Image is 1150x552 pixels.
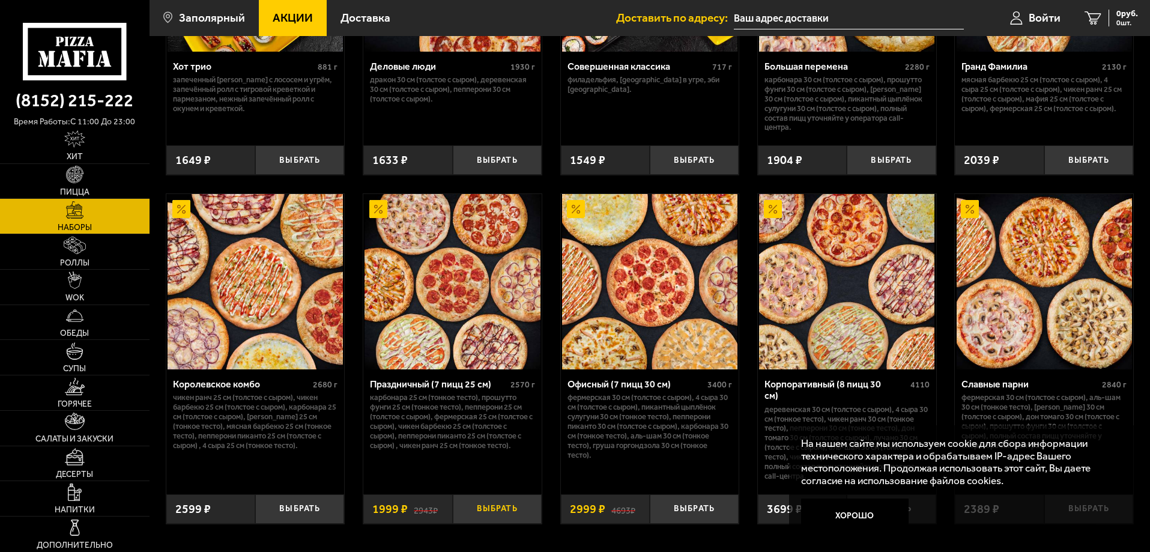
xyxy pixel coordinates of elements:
[173,393,338,450] p: Чикен Ранч 25 см (толстое с сыром), Чикен Барбекю 25 см (толстое с сыром), Карбонара 25 см (толст...
[567,200,585,218] img: Акционный
[801,499,909,535] button: Хорошо
[758,194,936,369] a: АкционныйКорпоративный (8 пицц 30 см)
[510,380,535,390] span: 2570 г
[961,75,1127,114] p: Мясная Барбекю 25 см (толстое с сыром), 4 сыра 25 см (толстое с сыром), Чикен Ранч 25 см (толстое...
[961,61,1099,72] div: Гранд Фамилиа
[172,200,190,218] img: Акционный
[767,154,802,166] span: 1904 ₽
[179,12,245,23] span: Заполярный
[1116,10,1138,18] span: 0 руб.
[764,75,930,133] p: Карбонара 30 см (толстое с сыром), Прошутто Фунги 30 см (толстое с сыром), [PERSON_NAME] 30 см (т...
[957,194,1132,369] img: Славные парни
[175,503,211,515] span: 2599 ₽
[365,194,540,369] img: Праздничный (7 пицц 25 см)
[58,400,92,408] span: Горячее
[570,154,605,166] span: 1549 ₽
[616,12,734,23] span: Доставить по адресу:
[453,494,542,524] button: Выбрать
[370,61,507,72] div: Деловые люди
[255,494,344,524] button: Выбрать
[363,194,542,369] a: АкционныйПраздничный (7 пицц 25 см)
[567,75,733,94] p: Филадельфия, [GEOGRAPHIC_DATA] в угре, Эби [GEOGRAPHIC_DATA].
[56,470,93,479] span: Десерты
[767,503,802,515] span: 3699 ₽
[650,145,739,175] button: Выбрать
[60,329,89,338] span: Обеды
[369,200,387,218] img: Акционный
[801,437,1115,487] p: На нашем сайте мы используем cookie для сбора информации технического характера и обрабатываем IP...
[764,378,907,401] div: Корпоративный (8 пицц 30 см)
[60,188,89,196] span: Пицца
[370,75,535,104] p: Дракон 30 см (толстое с сыром), Деревенская 30 см (толстое с сыром), Пепперони 30 см (толстое с с...
[712,62,732,72] span: 717 г
[961,200,979,218] img: Акционный
[650,494,739,524] button: Выбрать
[759,194,934,369] img: Корпоративный (8 пицц 30 см)
[173,378,310,390] div: Королевское комбо
[734,7,964,29] input: Ваш адрес доставки
[65,294,84,302] span: WOK
[910,380,930,390] span: 4110
[570,503,605,515] span: 2999 ₽
[1102,62,1127,72] span: 2130 г
[273,12,313,23] span: Акции
[37,541,113,550] span: Дополнительно
[372,154,408,166] span: 1633 ₽
[67,153,83,161] span: Хит
[1044,145,1133,175] button: Выбрать
[173,61,315,72] div: Хот трио
[961,393,1127,450] p: Фермерская 30 см (толстое с сыром), Аль-Шам 30 см (тонкое тесто), [PERSON_NAME] 30 см (толстое с ...
[370,393,535,450] p: Карбонара 25 см (тонкое тесто), Прошутто Фунги 25 см (тонкое тесто), Пепперони 25 см (толстое с с...
[764,200,782,218] img: Акционный
[372,503,408,515] span: 1999 ₽
[1029,12,1061,23] span: Войти
[453,145,542,175] button: Выбрать
[168,194,343,369] img: Королевское комбо
[313,380,337,390] span: 2680 г
[370,378,507,390] div: Праздничный (7 пицц 25 см)
[35,435,113,443] span: Салаты и закуски
[318,62,337,72] span: 881 г
[905,62,930,72] span: 2280 г
[847,145,936,175] button: Выбрать
[955,194,1133,369] a: АкционныйСлавные парни
[1102,380,1127,390] span: 2840 г
[561,194,739,369] a: АкционныйОфисный (7 пицц 30 см)
[611,503,635,515] s: 4693 ₽
[60,259,89,267] span: Роллы
[1116,19,1138,26] span: 0 шт.
[510,62,535,72] span: 1930 г
[567,61,710,72] div: Совершенная классика
[764,61,902,72] div: Большая перемена
[340,12,390,23] span: Доставка
[707,380,732,390] span: 3400 г
[414,503,438,515] s: 2943 ₽
[562,194,737,369] img: Офисный (7 пицц 30 см)
[255,145,344,175] button: Выбрать
[567,378,705,390] div: Офисный (7 пицц 30 см)
[58,223,92,232] span: Наборы
[166,194,345,369] a: АкционныйКоролевское комбо
[567,393,733,460] p: Фермерская 30 см (толстое с сыром), 4 сыра 30 см (толстое с сыром), Пикантный цыплёнок сулугуни 3...
[175,154,211,166] span: 1649 ₽
[764,405,930,482] p: Деревенская 30 см (толстое с сыром), 4 сыра 30 см (тонкое тесто), Чикен Ранч 30 см (тонкое тесто)...
[964,154,999,166] span: 2039 ₽
[55,506,95,514] span: Напитки
[961,378,1099,390] div: Славные парни
[173,75,338,114] p: Запеченный [PERSON_NAME] с лососем и угрём, Запечённый ролл с тигровой креветкой и пармезаном, Не...
[63,365,86,373] span: Супы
